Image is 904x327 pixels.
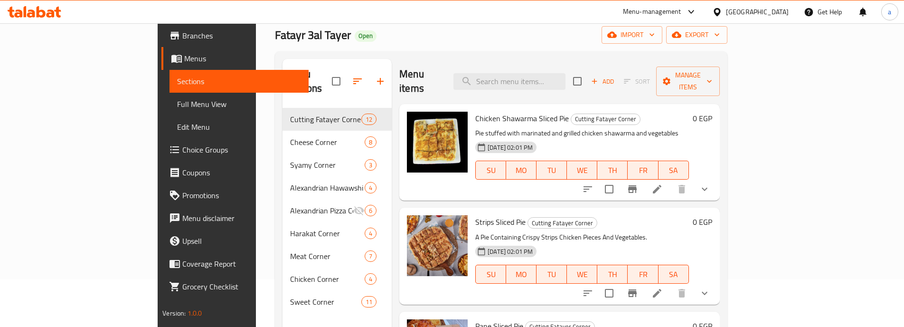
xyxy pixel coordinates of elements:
[475,215,526,229] span: Strips Sliced Pie
[527,217,597,229] div: Cutting Fatayer Corner
[355,32,377,40] span: Open
[540,163,563,177] span: TU
[571,268,593,281] span: WE
[475,161,506,180] button: SU
[453,73,565,90] input: search
[699,183,710,195] svg: Show Choices
[290,114,361,125] span: Cutting Fatayer Corner
[182,212,301,224] span: Menu disclaimer
[161,138,309,161] a: Choice Groups
[361,114,377,125] div: items
[182,30,301,41] span: Branches
[161,252,309,275] a: Coverage Report
[571,114,640,125] span: Cutting Fatayer Corner
[282,199,392,222] div: Alexandrian Pizza Corner6
[365,273,377,285] div: items
[510,163,533,177] span: MO
[365,205,377,216] div: items
[365,161,376,170] span: 3
[286,67,332,96] h2: Menu sections
[567,71,587,91] span: Select section
[182,281,301,292] span: Grocery Checklist
[631,268,654,281] span: FR
[475,231,689,243] p: A Pie Containing Crispy Strips Chicken Pieces And Vegetables.
[407,112,468,173] img: Chicken Shawarma Sliced Pie
[576,282,599,305] button: sort-choices
[184,53,301,64] span: Menus
[590,76,615,87] span: Add
[506,161,537,180] button: MO
[290,273,365,285] span: Chicken Corner
[484,247,537,256] span: [DATE] 02:01 PM
[169,115,309,138] a: Edit Menu
[601,163,624,177] span: TH
[365,182,377,193] div: items
[618,74,656,89] span: Select section first
[571,114,640,125] div: Cutting Fatayer Corner
[656,67,720,96] button: Manage items
[290,182,365,193] div: Alexandrian Hawawshi Corner
[365,275,376,284] span: 4
[182,235,301,247] span: Upsell
[177,121,301,133] span: Edit Menu
[540,268,563,281] span: TU
[576,178,599,201] button: sort-choices
[601,268,624,281] span: TH
[475,265,506,284] button: SU
[282,131,392,154] div: Cheese Corner8
[282,290,392,313] div: Sweet Corner11
[399,67,442,96] h2: Menu items
[365,138,376,147] span: 8
[290,136,365,148] span: Cheese Corner
[182,144,301,155] span: Choice Groups
[674,29,720,41] span: export
[365,136,377,148] div: items
[699,288,710,299] svg: Show Choices
[290,159,365,171] span: Syamy Corner
[282,222,392,245] div: Harakat Corner4
[282,268,392,290] div: Chicken Corner4
[290,296,361,308] span: Sweet Corner
[362,298,376,307] span: 11
[346,70,369,93] span: Sort sections
[188,307,202,319] span: 1.0.0
[628,265,658,284] button: FR
[407,215,468,276] img: Strips Sliced Pie
[177,76,301,87] span: Sections
[480,163,502,177] span: SU
[888,7,891,17] span: a
[290,205,353,216] span: Alexandrian Pizza Corner
[290,228,365,239] div: Harakat Corner
[353,205,365,216] svg: Inactive section
[365,159,377,171] div: items
[480,268,502,281] span: SU
[365,206,376,215] span: 6
[182,190,301,201] span: Promotions
[567,161,597,180] button: WE
[666,26,727,44] button: export
[161,230,309,252] a: Upsell
[537,161,567,180] button: TU
[326,71,346,91] span: Select all sections
[693,282,716,305] button: show more
[670,178,693,201] button: delete
[282,176,392,199] div: Alexandrian Hawawshi Corner4
[599,179,619,199] span: Select to update
[651,183,663,195] a: Edit menu item
[161,161,309,184] a: Coupons
[693,178,716,201] button: show more
[365,228,377,239] div: items
[659,265,689,284] button: SA
[161,24,309,47] a: Branches
[282,108,392,131] div: Cutting Fatayer Corner12
[651,288,663,299] a: Edit menu item
[290,250,365,262] span: Meat Corner
[365,183,376,192] span: 4
[662,268,685,281] span: SA
[361,296,377,308] div: items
